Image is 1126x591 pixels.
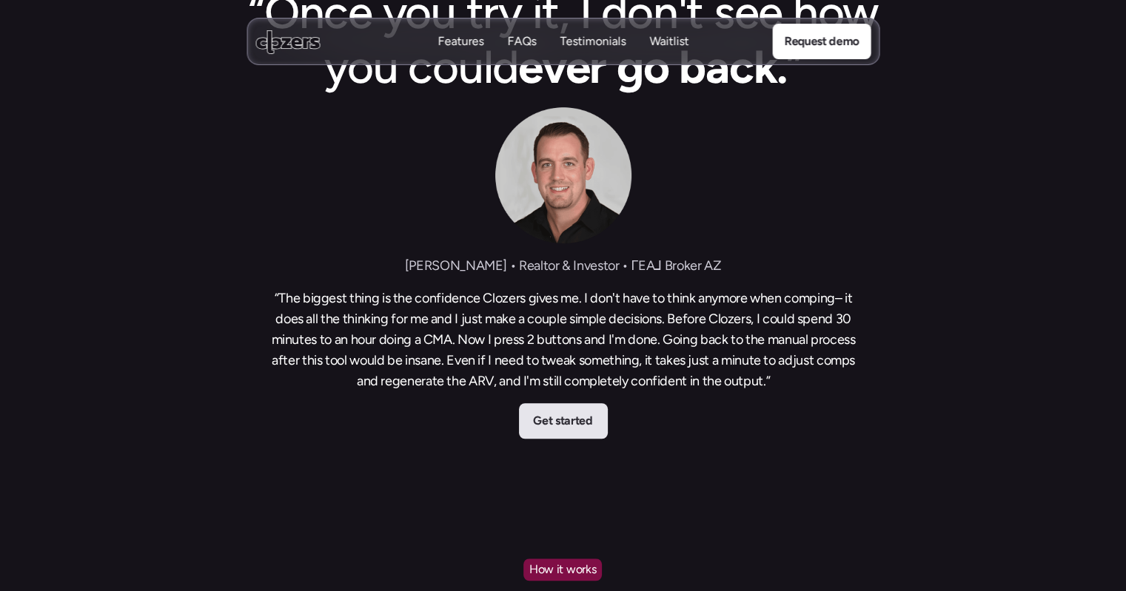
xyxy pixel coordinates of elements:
a: FeaturesFeatures [438,33,483,50]
p: Get started [533,411,592,430]
p: Features [438,33,483,50]
a: WaitlistWaitlist [649,33,688,50]
p: Request demo [784,32,859,51]
p: FAQs [507,33,536,50]
p: How it works [529,560,596,579]
a: Request demo [772,24,871,59]
p: Waitlist [649,33,688,50]
strong: ever go back. [518,39,787,95]
p: Features [438,50,483,66]
p: Testimonials [560,50,626,66]
a: TestimonialsTestimonials [560,33,626,50]
a: FAQsFAQs [507,33,536,50]
p: FAQs [507,50,536,66]
p: Waitlist [649,50,688,66]
p: Testimonials [560,33,626,50]
a: Get started [519,403,608,439]
h3: “The biggest thing is the confidence Clozers gives me. I don't have to think anymore when comping... [267,288,859,391]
